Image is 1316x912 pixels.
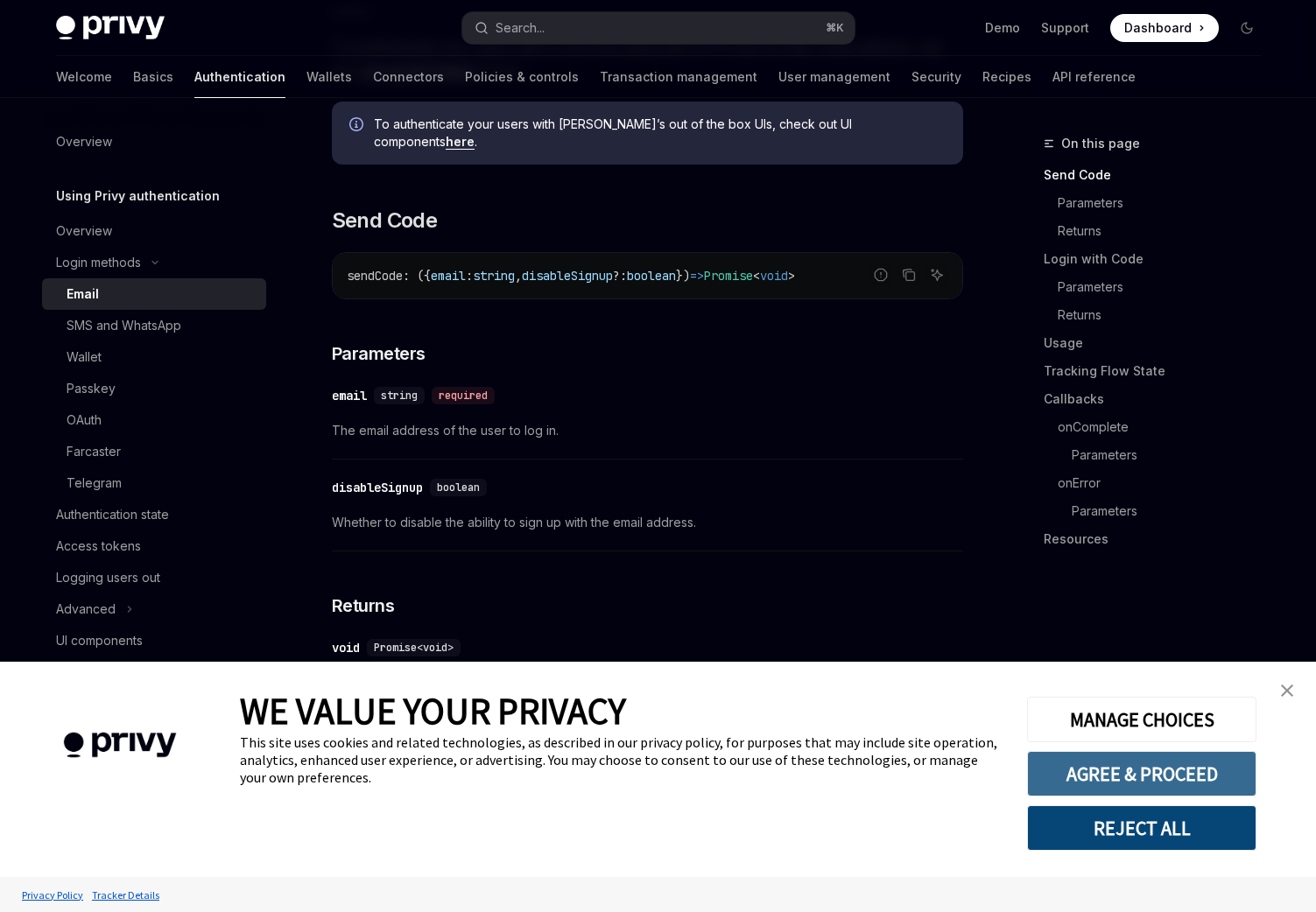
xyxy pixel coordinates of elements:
[42,499,266,530] a: Authentication state
[56,186,220,207] h5: Using Privy authentication
[437,481,480,495] span: boolean
[42,656,266,688] a: Whitelabel
[332,639,360,656] div: void
[42,278,266,310] a: Email
[600,56,757,98] a: Transaction management
[982,56,1031,98] a: Recipes
[42,215,266,247] a: Overview
[1044,329,1275,357] a: Usage
[374,641,454,655] span: Promise<void>
[42,593,266,625] button: Toggle Advanced section
[1044,217,1275,245] a: Returns
[1044,245,1275,273] a: Login with Code
[1281,684,1293,697] img: close banner
[676,268,690,284] span: })
[911,56,961,98] a: Security
[240,688,626,733] span: WE VALUE YOUR PRIVACY
[56,16,165,40] img: dark logo
[1044,273,1275,301] a: Parameters
[466,268,473,284] span: :
[332,420,963,441] span: The email address of the user to log in.
[1044,161,1275,189] a: Send Code
[42,373,266,404] a: Passkey
[1027,751,1256,796] button: AGREE & PROCEED
[1044,441,1275,469] a: Parameters
[133,56,173,98] a: Basics
[627,268,676,284] span: boolean
[67,347,102,368] div: Wallet
[690,268,704,284] span: =>
[67,473,122,494] div: Telegram
[522,268,613,284] span: disableSignup
[42,126,266,158] a: Overview
[1044,385,1275,413] a: Callbacks
[332,207,438,235] span: Send Code
[778,56,890,98] a: User management
[42,467,266,499] a: Telegram
[465,56,579,98] a: Policies & controls
[462,12,855,44] button: Open search
[374,116,946,151] span: To authenticate your users with [PERSON_NAME]’s out of the box UIs, check out UI components .
[496,18,545,39] div: Search...
[67,378,116,399] div: Passkey
[67,284,99,305] div: Email
[332,341,426,366] span: Parameters
[473,268,515,284] span: string
[985,19,1020,37] a: Demo
[56,567,160,588] div: Logging users out
[240,733,1001,786] div: This site uses cookies and related technologies, as described in our privacy policy, for purposes...
[56,599,116,620] div: Advanced
[332,512,963,533] span: Whether to disable the ability to sign up with the email address.
[1044,413,1275,441] a: onComplete
[704,268,753,284] span: Promise
[42,310,266,341] a: SMS and WhatsApp
[56,504,169,525] div: Authentication state
[1061,133,1140,154] span: On this page
[67,410,102,431] div: OAuth
[1044,357,1275,385] a: Tracking Flow State
[42,341,266,373] a: Wallet
[42,247,266,278] button: Toggle Login methods section
[88,880,164,910] a: Tracker Details
[1041,19,1089,37] a: Support
[1044,301,1275,329] a: Returns
[432,387,495,404] div: required
[56,56,112,98] a: Welcome
[897,263,920,286] button: Copy the contents from the code block
[760,268,788,284] span: void
[446,134,475,150] a: here
[381,389,418,403] span: string
[788,268,795,284] span: >
[925,263,948,286] button: Ask AI
[306,56,352,98] a: Wallets
[1044,497,1275,525] a: Parameters
[56,630,143,651] div: UI components
[613,268,627,284] span: ?:
[403,268,431,284] span: : ({
[56,131,112,152] div: Overview
[1044,189,1275,217] a: Parameters
[332,593,395,618] span: Returns
[1027,697,1256,742] button: MANAGE CHOICES
[194,56,285,98] a: Authentication
[753,268,760,284] span: <
[869,263,892,286] button: Report incorrect code
[1044,525,1275,553] a: Resources
[332,479,423,496] div: disableSignup
[1110,14,1219,42] a: Dashboard
[42,562,266,593] a: Logging users out
[1052,56,1136,98] a: API reference
[332,387,367,404] div: email
[347,268,403,284] span: sendCode
[42,625,266,656] a: UI components
[42,436,266,467] a: Farcaster
[1233,14,1261,42] button: Toggle dark mode
[56,221,112,242] div: Overview
[26,707,214,783] img: company logo
[431,268,466,284] span: email
[1027,805,1256,851] button: REJECT ALL
[349,117,367,135] svg: Info
[18,880,88,910] a: Privacy Policy
[42,404,266,436] a: OAuth
[1044,469,1275,497] a: onError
